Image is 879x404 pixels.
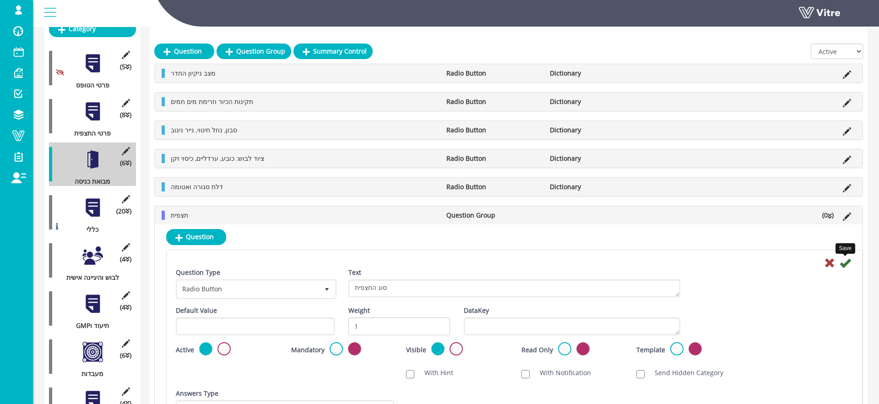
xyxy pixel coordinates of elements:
[49,321,129,330] div: GMPתיעוד ו
[49,177,129,186] div: מבואת כניסה
[49,129,129,138] div: פרטי התצפית
[171,154,264,163] span: ציוד לבוש: כובע, ערדליים, כיסוי זקן
[545,154,649,163] li: Dictionary
[120,303,131,312] span: (4 )
[521,345,553,355] label: Read Only
[154,44,214,59] a: Question
[442,97,545,106] li: Radio Button
[217,44,291,59] a: Question Group
[291,345,325,355] label: Mandatory
[171,126,237,134] span: סבון, נוזל חיטוי, נייר ניגוב
[49,81,129,90] div: פרטי הטופס
[406,370,414,378] input: With Hint
[442,154,545,163] li: Radio Button
[171,69,216,77] span: מצב ניקיון החדר
[545,182,649,191] li: Dictionary
[120,158,131,168] span: (6 )
[415,368,453,377] label: With Hint
[176,345,194,355] label: Active
[49,21,136,37] a: Category
[293,44,373,59] a: Summary Control
[818,211,838,220] li: (0 )
[319,281,335,297] span: select
[545,69,649,78] li: Dictionary
[120,110,131,120] span: (8 )
[442,69,545,78] li: Radio Button
[171,182,223,191] span: דלת סגורה ואטומה
[176,389,218,398] label: Answers Type
[171,97,253,106] span: תקינות הכיור וזרימת מים חמים
[545,126,649,135] li: Dictionary
[636,345,665,355] label: Template
[636,370,645,378] input: Send Hidden Category
[49,273,129,282] div: לבוש והיגיינה אישית
[442,211,545,220] li: Question Group
[646,368,723,377] label: Send Hidden Category
[836,243,855,254] div: Save
[545,97,649,106] li: Dictionary
[120,255,131,264] span: (4 )
[49,225,129,234] div: כללי
[177,281,319,297] span: Radio Button
[348,268,361,277] label: Text
[116,207,131,216] span: (20 )
[521,370,530,378] input: With Notification
[442,126,545,135] li: Radio Button
[176,268,220,277] label: Question Type
[49,369,129,378] div: מעבדות
[442,182,545,191] li: Radio Button
[120,351,131,360] span: (6 )
[166,229,226,245] a: Question
[406,345,426,355] label: Visible
[531,368,591,377] label: With Notification
[464,306,489,315] label: DataKey
[176,306,217,315] label: Default Value
[171,211,188,219] span: תצפית
[120,62,131,71] span: (5 )
[348,306,370,315] label: Weight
